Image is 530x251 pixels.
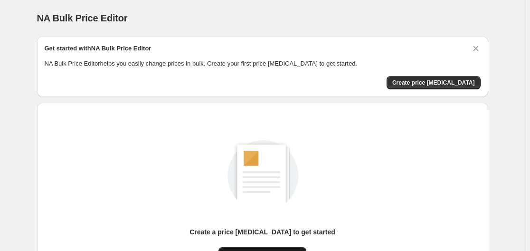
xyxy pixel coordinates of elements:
button: Create price change job [387,76,481,89]
h2: Get started with NA Bulk Price Editor [45,44,151,53]
button: Dismiss card [471,44,481,53]
p: NA Bulk Price Editor helps you easily change prices in bulk. Create your first price [MEDICAL_DAT... [45,59,481,68]
span: NA Bulk Price Editor [37,13,128,23]
span: Create price [MEDICAL_DATA] [392,79,475,87]
p: Create a price [MEDICAL_DATA] to get started [189,227,335,237]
